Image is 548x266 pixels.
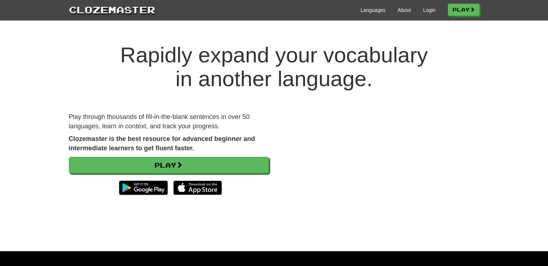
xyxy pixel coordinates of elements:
img: Download_on_the_App_Store_Badge_US-UK_135x40-25178aeef6eb6b83b96f5f2d004eda3bffbb37122de64afbaef7... [173,181,222,195]
a: Play [448,4,480,16]
img: Get it on Google Play [115,177,171,199]
strong: Clozemaster is the best resource for advanced beginner and intermediate learners to get fluent fa... [69,135,255,152]
a: Login [423,6,435,14]
a: About [398,6,411,14]
a: Play [69,157,269,173]
a: Clozemaster [69,3,155,16]
a: Languages [361,6,386,14]
p: Play through thousands of fill-in-the-blank sentences in over 50 languages, learn in context, and... [69,112,269,131]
